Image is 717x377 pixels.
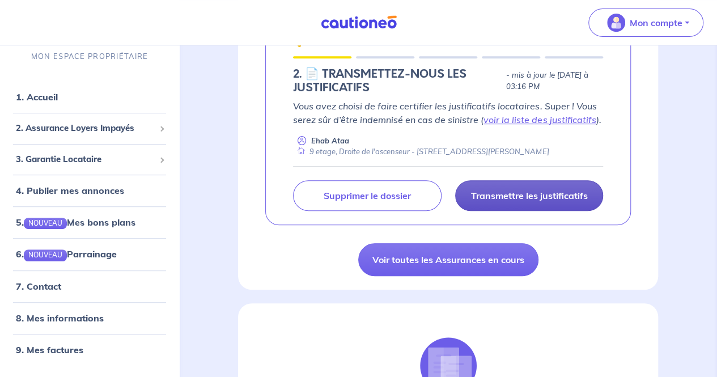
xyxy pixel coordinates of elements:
[293,67,501,95] h5: 2.︎ 📄 TRANSMETTEZ-NOUS LES JUSTIFICATIFS
[16,185,124,197] a: 4. Publier mes annonces
[5,86,175,109] div: 1. Accueil
[293,67,603,95] div: state: DOCUMENTS-IN-PENDING, Context: NEW,CHOOSE-CERTIFICATE,RELATIONSHIP,RENTER-DOCUMENTS
[316,15,401,29] img: Cautioneo
[455,180,603,211] a: Transmettre les justificatifs
[16,249,117,260] a: 6.NOUVEAUParrainage
[16,122,155,135] span: 2. Assurance Loyers Impayés
[311,135,349,146] p: Ehab Ataa
[16,217,135,228] a: 5.NOUVEAUMes bons plans
[5,118,175,140] div: 2. Assurance Loyers Impayés
[588,9,703,37] button: illu_account_valid_menu.svgMon compte
[358,243,538,276] a: Voir toutes les Assurances en cours
[607,14,625,32] img: illu_account_valid_menu.svg
[506,70,603,92] p: - mis à jour le [DATE] à 03:16 PM
[5,243,175,266] div: 6.NOUVEAUParrainage
[16,281,61,292] a: 7. Contact
[483,114,596,125] a: voir la liste des justificatifs
[5,149,175,171] div: 3. Garantie Locataire
[16,312,104,324] a: 8. Mes informations
[293,99,603,126] p: Vous avez choisi de faire certifier les justificatifs locataires. Super ! Vous serez sûr d’être i...
[5,338,175,361] div: 9. Mes factures
[16,153,155,166] span: 3. Garantie Locataire
[5,211,175,234] div: 5.NOUVEAUMes bons plans
[16,344,83,355] a: 9. Mes factures
[5,307,175,329] div: 8. Mes informations
[16,92,58,103] a: 1. Accueil
[31,52,148,62] p: MON ESPACE PROPRIÉTAIRE
[630,16,682,29] p: Mon compte
[470,190,587,201] p: Transmettre les justificatifs
[5,275,175,298] div: 7. Contact
[293,146,549,157] div: 9 etage, Droite de l'ascenseur - [STREET_ADDRESS][PERSON_NAME]
[293,180,441,211] a: Supprimer le dossier
[324,190,411,201] p: Supprimer le dossier
[5,180,175,202] div: 4. Publier mes annonces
